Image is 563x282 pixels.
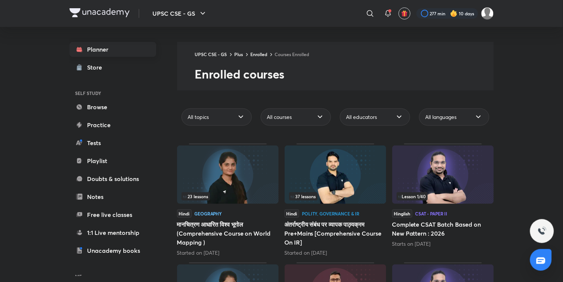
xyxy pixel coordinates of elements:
a: Unacademy books [69,243,156,258]
div: Started on Jul 8 [285,249,386,257]
div: infocontainer [289,192,382,200]
span: Hindi [285,209,299,218]
div: left [397,192,489,200]
img: Thumbnail [177,145,279,204]
div: infocontainer [182,192,274,200]
a: Doubts & solutions [69,171,156,186]
img: ttu [538,227,547,236]
a: Store [69,60,156,75]
div: Starts on Sep 8 [392,240,494,248]
h5: मानचित्रण आधारित विश्व भूगोल (Comprehensive Course on World Mapping ) [177,220,279,247]
span: All languages [426,113,457,121]
a: Free live classes [69,207,156,222]
div: मानचित्रण आधारित विश्व भूगोल (Comprehensive Course on World Mapping ) [177,144,279,257]
img: Thumbnail [392,145,494,204]
h5: Complete CSAT Batch Based on New Pattern : 2026 [392,220,494,238]
a: UPSC CSE - GS [195,51,227,57]
div: Complete CSAT Batch Based on New Pattern : 2026 [392,144,494,257]
span: All topics [188,113,209,121]
img: streak [450,10,458,17]
div: infosection [397,192,489,200]
h2: Enrolled courses [195,67,494,82]
span: 37 lessons [291,194,316,199]
div: Store [87,63,107,72]
span: Hindi [177,209,192,218]
a: Company Logo [69,8,130,19]
div: Started on Aug 11 [177,249,279,257]
a: 1:1 Live mentorship [69,225,156,240]
div: अंतर्राष्ट्रीय संबंध पर व्यापक पाठ्यक्रम Pre+Mains [Comprehensive Course On IR] [285,144,386,257]
a: Tests [69,135,156,150]
span: Lesson 1 / 40 [398,194,426,199]
img: Company Logo [69,8,130,17]
div: infosection [182,192,274,200]
a: Practice [69,117,156,132]
span: Hinglish [392,209,412,218]
h6: SELF STUDY [69,87,156,99]
img: Thumbnail [285,145,386,204]
h5: अंतर्राष्ट्रीय संबंध पर व्यापक पाठ्यक्रम Pre+Mains [Comprehensive Course On IR] [285,220,386,247]
a: Enrolled [251,51,267,57]
a: Planner [69,42,156,57]
button: avatar [399,7,411,19]
img: Komal [481,7,494,20]
div: infosection [289,192,382,200]
a: Courses Enrolled [275,51,309,57]
button: UPSC CSE - GS [148,6,212,21]
a: Playlist [69,153,156,168]
div: infocontainer [397,192,489,200]
a: Notes [69,189,156,204]
div: Geography [195,211,222,216]
span: All educators [346,113,377,121]
div: CSAT - Paper II [415,211,448,216]
img: avatar [401,10,408,17]
span: 23 lessons [183,194,208,199]
a: Browse [69,99,156,114]
div: Polity, Governance & IR [302,211,360,216]
div: left [182,192,274,200]
div: left [289,192,382,200]
a: Plus [235,51,243,57]
span: All courses [267,113,292,121]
